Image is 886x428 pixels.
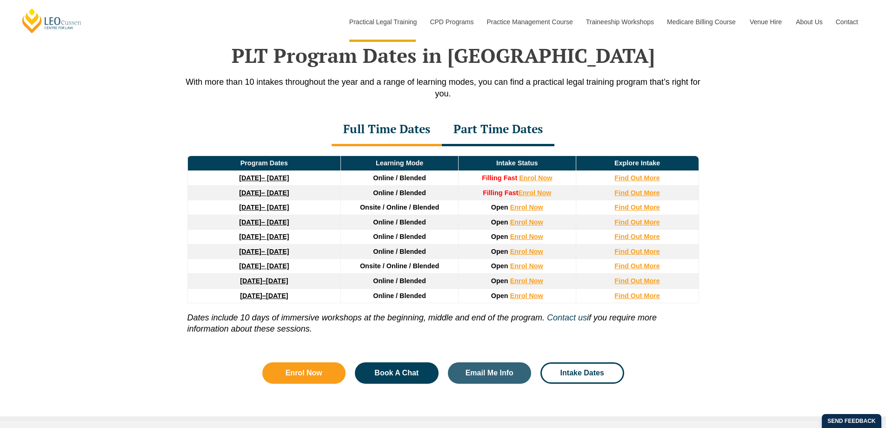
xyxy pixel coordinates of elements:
a: Find Out More [614,189,660,197]
td: Intake Status [458,156,576,171]
a: [DATE]– [DATE] [239,189,289,197]
a: Intake Dates [540,362,624,384]
td: Explore Intake [576,156,699,171]
strong: [DATE] [239,262,261,270]
span: Open [491,262,508,270]
strong: [DATE] [239,248,261,255]
span: Open [491,277,508,285]
a: Medicare Billing Course [660,2,743,42]
a: Email Me Info [448,362,532,384]
strong: Filling Fast [482,174,517,182]
a: [DATE]– [DATE] [239,204,289,211]
a: Practice Management Course [480,2,579,42]
div: Part Time Dates [442,114,554,146]
a: Enrol Now [262,362,346,384]
a: [DATE]– [DATE] [239,218,289,226]
a: [DATE]– [DATE] [239,174,289,182]
a: Enrol Now [510,292,543,299]
strong: Filling Fast [483,189,518,197]
a: [DATE]–[DATE] [240,277,288,285]
a: About Us [789,2,829,42]
span: Online / Blended [373,189,426,197]
a: Traineeship Workshops [579,2,660,42]
strong: [DATE] [240,292,262,299]
span: Online / Blended [373,218,426,226]
strong: [DATE] [239,218,261,226]
span: Online / Blended [373,292,426,299]
a: Find Out More [614,262,660,270]
td: Learning Mode [341,156,459,171]
a: Enrol Now [519,174,552,182]
a: Contact us [547,313,587,322]
a: Book A Chat [355,362,439,384]
span: Email Me Info [466,369,513,377]
a: Practical Legal Training [342,2,423,42]
span: Onsite / Online / Blended [360,204,439,211]
a: Enrol Now [510,204,543,211]
a: Find Out More [614,248,660,255]
span: Onsite / Online / Blended [360,262,439,270]
span: Open [491,233,508,240]
p: With more than 10 intakes throughout the year and a range of learning modes, you can find a pract... [178,76,708,100]
strong: [DATE] [240,277,262,285]
strong: [DATE] [239,189,261,197]
span: Open [491,292,508,299]
div: Full Time Dates [332,114,442,146]
a: [DATE]– [DATE] [239,262,289,270]
a: Enrol Now [510,233,543,240]
a: Find Out More [614,204,660,211]
span: Open [491,248,508,255]
a: [DATE]– [DATE] [239,233,289,240]
span: Online / Blended [373,174,426,182]
span: Online / Blended [373,233,426,240]
a: Enrol Now [510,262,543,270]
span: Open [491,218,508,226]
a: Enrol Now [518,189,551,197]
p: if you require more information about these sessions. [187,303,699,334]
span: Open [491,204,508,211]
i: Dates include 10 days of immersive workshops at the beginning, middle and end of the program. [187,313,545,322]
span: Book A Chat [374,369,419,377]
span: Online / Blended [373,277,426,285]
a: Contact [829,2,865,42]
strong: [DATE] [239,174,261,182]
a: Venue Hire [743,2,789,42]
a: Enrol Now [510,218,543,226]
a: CPD Programs [423,2,480,42]
td: Program Dates [187,156,341,171]
a: [DATE]– [DATE] [239,248,289,255]
a: Find Out More [614,292,660,299]
h2: PLT Program Dates in [GEOGRAPHIC_DATA] [178,44,708,67]
a: Find Out More [614,277,660,285]
a: Enrol Now [510,248,543,255]
strong: [DATE] [239,233,261,240]
a: [PERSON_NAME] Centre for Law [21,7,83,34]
span: [DATE] [266,292,288,299]
span: Online / Blended [373,248,426,255]
span: Enrol Now [286,369,322,377]
strong: [DATE] [239,204,261,211]
a: Enrol Now [510,277,543,285]
a: [DATE]–[DATE] [240,292,288,299]
a: Find Out More [614,218,660,226]
span: Intake Dates [560,369,604,377]
a: Find Out More [614,233,660,240]
span: [DATE] [266,277,288,285]
a: Find Out More [614,174,660,182]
